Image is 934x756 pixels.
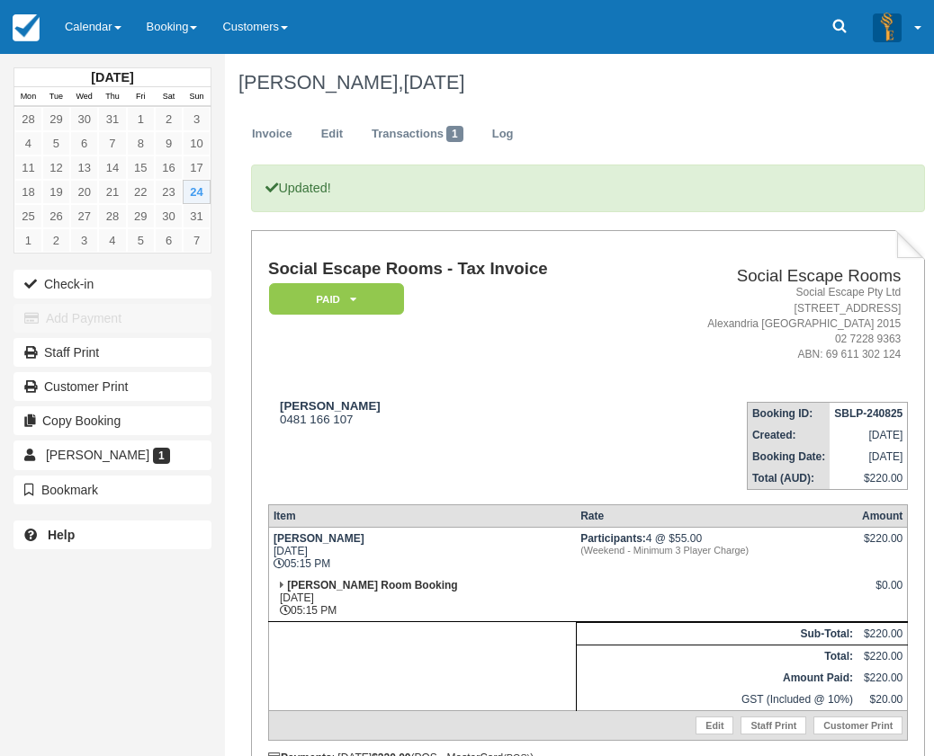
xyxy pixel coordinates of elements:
[268,574,576,622] td: [DATE] 05:15 PM
[13,520,211,549] a: Help
[70,87,98,107] th: Wed
[830,424,908,446] td: [DATE]
[576,645,858,668] th: Total:
[127,107,155,131] a: 1
[42,204,70,228] a: 26
[741,716,806,734] a: Staff Print
[98,204,126,228] a: 28
[127,87,155,107] th: Fri
[13,338,211,367] a: Staff Print
[268,505,576,528] th: Item
[48,528,75,542] b: Help
[696,716,733,734] a: Edit
[274,532,364,545] strong: [PERSON_NAME]
[155,204,183,228] a: 30
[446,126,463,142] span: 1
[268,399,635,426] div: 0481 166 107
[70,156,98,180] a: 13
[576,667,858,689] th: Amount Paid:
[70,228,98,253] a: 3
[155,107,183,131] a: 2
[183,228,211,253] a: 7
[14,180,42,204] a: 18
[70,180,98,204] a: 20
[268,282,398,316] a: Paid
[13,304,211,333] button: Add Payment
[14,228,42,253] a: 1
[403,71,464,93] span: [DATE]
[642,267,901,286] h2: Social Escape Rooms
[155,180,183,204] a: 23
[14,87,42,107] th: Mon
[42,180,70,204] a: 19
[13,270,211,298] button: Check-in
[479,117,527,152] a: Log
[251,165,925,212] p: Updated!
[127,131,155,156] a: 8
[269,283,404,315] em: Paid
[576,505,858,528] th: Rate
[98,156,126,180] a: 14
[747,467,830,490] th: Total (AUD):
[830,467,908,490] td: $220.00
[834,407,903,420] strong: SBLP-240825
[155,87,183,107] th: Sat
[98,87,126,107] th: Thu
[280,399,381,413] strong: [PERSON_NAME]
[14,131,42,156] a: 4
[127,156,155,180] a: 15
[862,579,903,606] div: $0.00
[13,14,40,41] img: checkfront-main-nav-mini-logo.png
[642,285,901,362] address: Social Escape Pty Ltd [STREET_ADDRESS] Alexandria [GEOGRAPHIC_DATA] 2015 02 7228 9363 ABN: 69 611...
[747,424,830,446] th: Created:
[308,117,356,152] a: Edit
[183,156,211,180] a: 17
[576,623,858,645] th: Sub-Total:
[14,107,42,131] a: 28
[358,117,477,152] a: Transactions1
[14,204,42,228] a: 25
[91,70,133,84] strong: [DATE]
[576,689,858,711] td: GST (Included @ 10%)
[98,131,126,156] a: 7
[873,13,902,41] img: A3
[70,204,98,228] a: 27
[183,204,211,228] a: 31
[183,87,211,107] th: Sun
[830,446,908,467] td: [DATE]
[268,260,635,279] h1: Social Escape Rooms - Tax Invoice
[747,403,830,425] th: Booking ID:
[858,689,908,711] td: $20.00
[858,505,908,528] th: Amount
[127,180,155,204] a: 22
[580,545,853,556] em: (Weekend - Minimum 3 Player Charge)
[13,372,211,401] a: Customer Print
[238,117,306,152] a: Invoice
[183,107,211,131] a: 3
[813,716,903,734] a: Customer Print
[13,476,211,504] button: Bookmark
[155,228,183,253] a: 6
[153,448,170,464] span: 1
[98,180,126,204] a: 21
[13,406,211,435] button: Copy Booking
[747,446,830,467] th: Booking Date:
[46,448,149,462] span: [PERSON_NAME]
[580,532,646,545] strong: Participants
[858,667,908,689] td: $220.00
[127,204,155,228] a: 29
[70,107,98,131] a: 30
[862,532,903,559] div: $220.00
[42,228,70,253] a: 2
[14,156,42,180] a: 11
[183,180,211,204] a: 24
[98,107,126,131] a: 31
[155,156,183,180] a: 16
[70,131,98,156] a: 6
[155,131,183,156] a: 9
[42,156,70,180] a: 12
[13,440,211,469] a: [PERSON_NAME] 1
[287,579,457,591] strong: [PERSON_NAME] Room Booking
[42,107,70,131] a: 29
[268,528,576,575] td: [DATE] 05:15 PM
